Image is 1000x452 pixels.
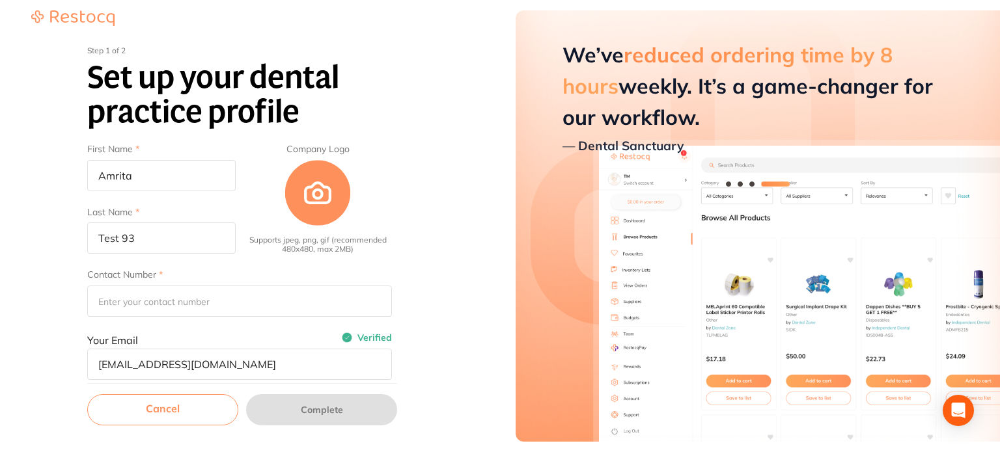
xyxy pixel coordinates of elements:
[87,269,392,280] label: Contact Number
[87,222,236,254] input: Enter your last name
[87,207,236,218] label: Last Name
[943,395,974,426] div: Open Intercom Messenger
[87,286,392,317] input: Enter your contact number
[87,394,238,425] a: Cancel
[516,10,1000,442] aside: Hero
[87,334,138,346] label: Your Email
[87,60,397,129] h1: Set up your dental practice profile
[342,332,392,343] span: Verified
[246,394,397,425] button: Complete
[87,144,236,155] label: First Name
[516,10,1000,442] img: Restocq preview
[87,46,397,55] p: Step 1 of 2
[87,349,392,380] input: john@example.com
[87,160,236,191] input: Enter your first name
[31,10,115,26] img: Restocq
[243,235,392,254] div: Supports jpeg, png, gif (recommended 480x480, max 2MB)
[286,144,350,155] label: Company Logo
